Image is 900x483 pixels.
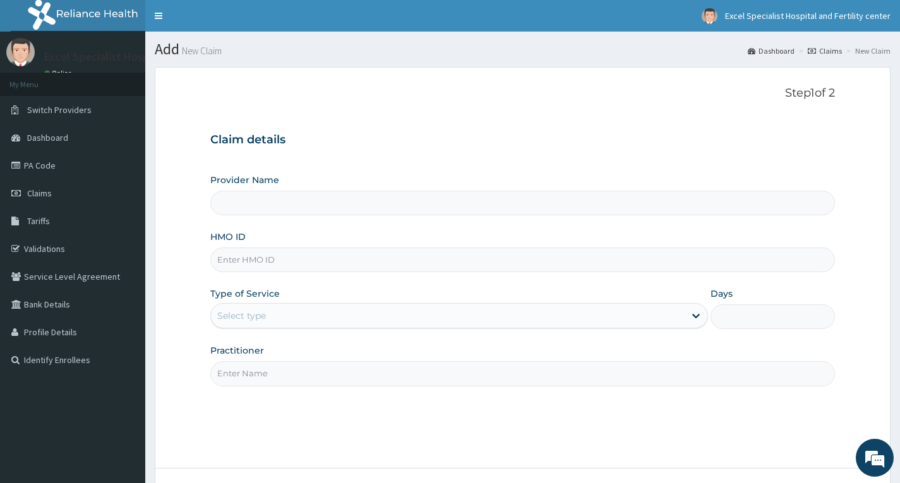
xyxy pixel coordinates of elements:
div: Select type [217,309,266,322]
span: Excel Specialist Hospital and Fertility center [725,10,891,21]
a: Dashboard [748,45,795,56]
h1: Add [155,41,891,57]
label: Days [711,287,733,300]
span: Claims [27,188,52,199]
img: User Image [702,8,717,24]
label: HMO ID [210,230,246,243]
input: Enter Name [210,361,835,386]
h3: Claim details [210,133,835,147]
span: Switch Providers [27,104,92,116]
a: Claims [808,45,842,56]
label: Practitioner [210,344,264,357]
p: Step 1 of 2 [210,86,835,100]
input: Enter HMO ID [210,247,835,272]
p: Excel Specialist Hospital and Fertility center [44,51,265,63]
span: Dashboard [27,132,68,143]
label: Provider Name [210,174,279,186]
span: Tariffs [27,215,50,227]
li: New Claim [843,45,891,56]
a: Online [44,69,75,78]
img: User Image [6,38,35,66]
label: Type of Service [210,287,280,300]
small: New Claim [179,46,222,56]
